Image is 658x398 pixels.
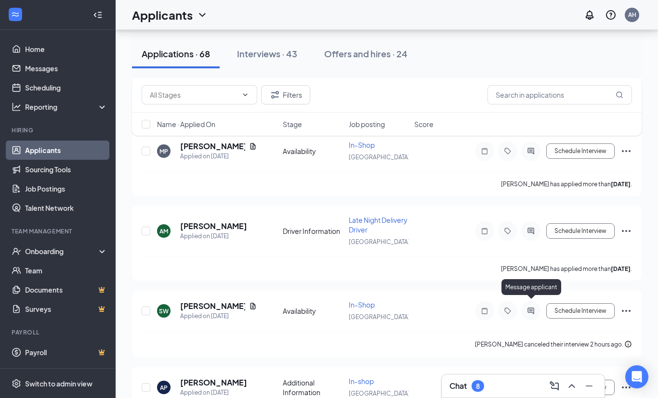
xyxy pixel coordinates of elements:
[611,180,631,188] b: [DATE]
[12,126,105,134] div: Hiring
[349,238,410,245] span: [GEOGRAPHIC_DATA]
[12,379,21,388] svg: Settings
[628,11,636,19] div: AH
[620,145,632,157] svg: Ellipses
[180,231,247,241] div: Applied on [DATE]
[611,265,631,272] b: [DATE]
[180,388,247,398] div: Applied on [DATE]
[349,313,410,321] span: [GEOGRAPHIC_DATA]
[525,147,537,155] svg: ActiveChat
[479,147,490,155] svg: Note
[12,102,21,112] svg: Analysis
[249,302,257,310] svg: Document
[620,225,632,237] svg: Ellipses
[25,198,107,218] a: Talent Network
[349,377,374,385] span: In-shop
[197,9,208,21] svg: ChevronDown
[283,119,302,129] span: Stage
[159,147,168,155] div: MP
[349,390,410,397] span: [GEOGRAPHIC_DATA]
[180,141,245,152] h5: [PERSON_NAME]
[132,7,193,23] h1: Applicants
[25,343,107,362] a: PayrollCrown
[283,378,343,397] div: Additional Information
[547,378,562,394] button: ComposeMessage
[349,300,375,309] span: In-Shop
[349,216,408,234] span: Late Night Delivery Driver
[566,380,578,392] svg: ChevronUp
[546,303,615,319] button: Schedule Interview
[564,378,579,394] button: ChevronUp
[283,306,343,316] div: Availability
[159,227,168,235] div: AM
[180,301,245,311] h5: [PERSON_NAME]
[583,380,595,392] svg: Minimize
[616,91,623,99] svg: MagnifyingGlass
[180,311,257,321] div: Applied on [DATE]
[283,226,343,236] div: Driver Information
[414,119,434,129] span: Score
[349,154,410,161] span: [GEOGRAPHIC_DATA]
[324,48,408,60] div: Offers and hires · 24
[581,378,597,394] button: Minimize
[157,119,215,129] span: Name · Applied On
[479,307,490,315] svg: Note
[349,119,385,129] span: Job posting
[625,365,648,388] div: Open Intercom Messenger
[624,340,632,348] svg: Info
[269,89,281,101] svg: Filter
[12,227,105,235] div: Team Management
[525,307,537,315] svg: ActiveChat
[525,227,537,235] svg: ActiveChat
[25,179,107,198] a: Job Postings
[142,48,210,60] div: Applications · 68
[93,10,103,20] svg: Collapse
[25,379,92,388] div: Switch to admin view
[502,147,513,155] svg: Tag
[501,279,561,295] div: Message applicant
[25,141,107,160] a: Applicants
[549,380,560,392] svg: ComposeMessage
[12,328,105,336] div: Payroll
[620,305,632,317] svg: Ellipses
[283,146,343,156] div: Availability
[584,9,595,21] svg: Notifications
[25,102,108,112] div: Reporting
[475,340,632,349] div: [PERSON_NAME] canceled their interview 2 hours ago.
[241,91,249,99] svg: ChevronDown
[546,143,615,159] button: Schedule Interview
[160,384,168,392] div: AP
[25,59,107,78] a: Messages
[180,377,247,388] h5: [PERSON_NAME]
[159,307,169,315] div: SW
[501,180,632,188] p: [PERSON_NAME] has applied more than .
[620,382,632,393] svg: Ellipses
[150,90,237,100] input: All Stages
[25,261,107,280] a: Team
[605,9,617,21] svg: QuestionInfo
[502,307,513,315] svg: Tag
[180,152,257,161] div: Applied on [DATE]
[502,227,513,235] svg: Tag
[501,265,632,273] p: [PERSON_NAME] has applied more than .
[25,39,107,59] a: Home
[261,85,310,104] button: Filter Filters
[249,142,257,150] svg: Document
[25,78,107,97] a: Scheduling
[449,381,467,391] h3: Chat
[25,160,107,179] a: Sourcing Tools
[237,48,297,60] div: Interviews · 43
[180,221,247,231] h5: [PERSON_NAME]
[487,85,632,104] input: Search in applications
[11,10,20,19] svg: WorkstreamLogo
[25,280,107,299] a: DocumentsCrown
[12,246,21,256] svg: UserCheck
[546,223,615,239] button: Schedule Interview
[476,382,480,390] div: 8
[25,299,107,319] a: SurveysCrown
[479,227,490,235] svg: Note
[25,246,99,256] div: Onboarding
